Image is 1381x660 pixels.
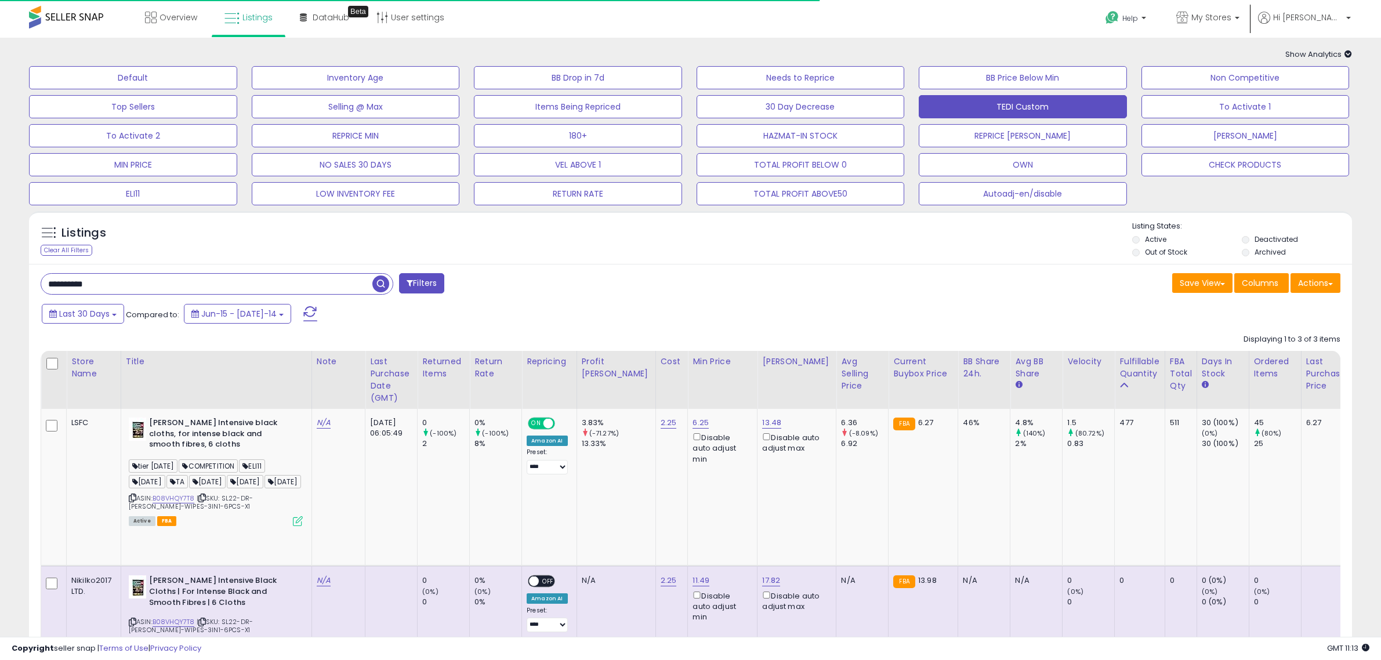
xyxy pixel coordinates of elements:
[1145,247,1187,257] label: Out of Stock
[589,429,619,438] small: (-71.27%)
[841,418,888,428] div: 6.36
[527,436,567,446] div: Amazon AI
[149,575,290,611] b: [PERSON_NAME] Intensive Black Cloths | For Intense Black and Smooth Fibres | 6 Cloths
[697,124,905,147] button: HAZMAT-IN STOCK
[1254,575,1301,586] div: 0
[264,475,301,488] span: [DATE]
[317,575,331,586] a: N/A
[1202,597,1249,607] div: 0 (0%)
[1067,575,1114,586] div: 0
[582,356,651,380] div: Profit [PERSON_NAME]
[61,225,106,241] h5: Listings
[153,617,195,627] a: B08VHQY7T8
[422,418,469,428] div: 0
[527,607,567,633] div: Preset:
[153,494,195,503] a: B08VHQY7T8
[252,95,460,118] button: Selling @ Max
[1141,153,1350,176] button: CHECK PRODUCTS
[99,643,148,654] a: Terms of Use
[762,589,827,612] div: Disable auto adjust max
[1254,587,1270,596] small: (0%)
[430,429,456,438] small: (-100%)
[474,66,682,89] button: BB Drop in 7d
[1327,643,1369,654] span: 2025-08-14 11:13 GMT
[1191,12,1231,23] span: My Stores
[1015,418,1062,428] div: 4.8%
[693,589,748,623] div: Disable auto adjust min
[1067,438,1114,449] div: 0.83
[1254,438,1301,449] div: 25
[1285,49,1352,60] span: Show Analytics
[1258,12,1351,38] a: Hi [PERSON_NAME]
[29,153,237,176] button: MIN PRICE
[1202,356,1244,380] div: Days In Stock
[919,66,1127,89] button: BB Price Below Min
[129,617,253,634] span: | SKU: SL22-DR-[PERSON_NAME]-WIPES-3IN1-6PCS-X1
[1170,356,1192,392] div: FBA Total Qty
[893,575,915,588] small: FBA
[918,417,934,428] span: 6.27
[697,182,905,205] button: TOTAL PROFIT ABOVE50
[189,475,226,488] span: [DATE]
[184,304,291,324] button: Jun-15 - [DATE]-14
[150,643,201,654] a: Privacy Policy
[474,95,682,118] button: Items Being Repriced
[1119,418,1155,428] div: 477
[582,438,655,449] div: 13.33%
[1255,247,1286,257] label: Archived
[1242,277,1278,289] span: Columns
[893,418,915,430] small: FBA
[893,356,953,380] div: Current Buybox Price
[399,273,444,293] button: Filters
[474,124,682,147] button: 180+
[422,597,469,607] div: 0
[762,575,780,586] a: 17.82
[1141,124,1350,147] button: [PERSON_NAME]
[129,418,303,525] div: ASIN:
[1067,587,1083,596] small: (0%)
[1096,2,1158,38] a: Help
[482,429,509,438] small: (-100%)
[422,575,469,586] div: 0
[1119,356,1159,380] div: Fulfillable Quantity
[1254,597,1301,607] div: 0
[71,356,116,380] div: Store Name
[527,448,567,474] div: Preset:
[1306,356,1349,392] div: Last Purchase Price
[129,575,146,599] img: 41uqHvYO8TL._SL40_.jpg
[841,575,879,586] div: N/A
[1122,13,1138,23] span: Help
[1015,356,1057,380] div: Avg BB Share
[527,593,567,604] div: Amazon AI
[252,124,460,147] button: REPRICE MIN
[129,516,155,526] span: All listings currently available for purchase on Amazon
[1023,429,1046,438] small: (140%)
[762,356,831,368] div: [PERSON_NAME]
[29,182,237,205] button: ELI11
[849,429,878,438] small: (-8.09%)
[129,475,165,488] span: [DATE]
[166,475,188,488] span: TA
[41,245,92,256] div: Clear All Filters
[1273,12,1343,23] span: Hi [PERSON_NAME]
[149,418,290,453] b: [PERSON_NAME] Intensive black cloths, for intense black and smooth fibres, 6 cloths
[157,516,177,526] span: FBA
[474,182,682,205] button: RETURN RATE
[1255,234,1298,244] label: Deactivated
[661,575,677,586] a: 2.25
[317,356,361,368] div: Note
[529,419,543,429] span: ON
[1202,429,1218,438] small: (0%)
[919,153,1127,176] button: OWN
[160,12,197,23] span: Overview
[1015,380,1022,390] small: Avg BB Share.
[1075,429,1104,438] small: (80.72%)
[963,356,1005,380] div: BB Share 24h.
[422,587,438,596] small: (0%)
[919,124,1127,147] button: REPRICE [PERSON_NAME]
[129,459,178,473] span: tier [DATE]
[348,6,368,17] div: Tooltip anchor
[42,304,124,324] button: Last 30 Days
[129,418,146,441] img: 41uqHvYO8TL._SL40_.jpg
[697,66,905,89] button: Needs to Reprice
